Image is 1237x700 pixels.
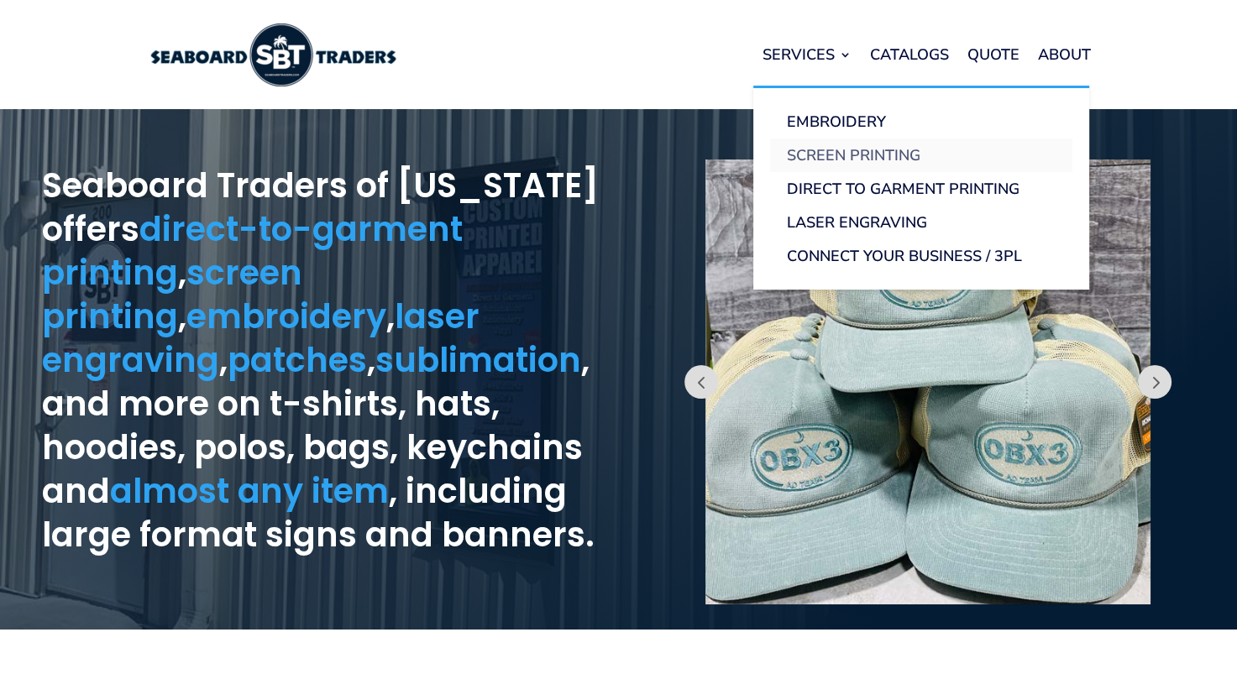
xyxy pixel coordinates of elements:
[42,206,463,296] a: direct-to-garment printing
[1038,23,1091,86] a: About
[684,365,718,399] button: Prev
[770,206,1072,239] a: Laser Engraving
[705,159,1151,604] img: embroidered hats
[42,293,480,384] a: laser engraving
[110,468,389,515] a: almost any item
[375,337,581,384] a: sublimation
[186,293,386,340] a: embroidery
[967,23,1019,86] a: Quote
[763,23,852,86] a: Services
[770,105,1072,138] a: Embroidery
[770,239,1072,273] a: Connect Your Business / 3PL
[770,138,1072,172] a: Screen Printing
[770,172,1072,206] a: Direct to Garment Printing
[1138,365,1171,399] button: Prev
[870,23,949,86] a: Catalogs
[42,249,302,340] a: screen printing
[42,164,619,565] h1: Seaboard Traders of [US_STATE] offers , , , , , , and more on t-shirts, hats, hoodies, polos, bag...
[228,337,367,384] a: patches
